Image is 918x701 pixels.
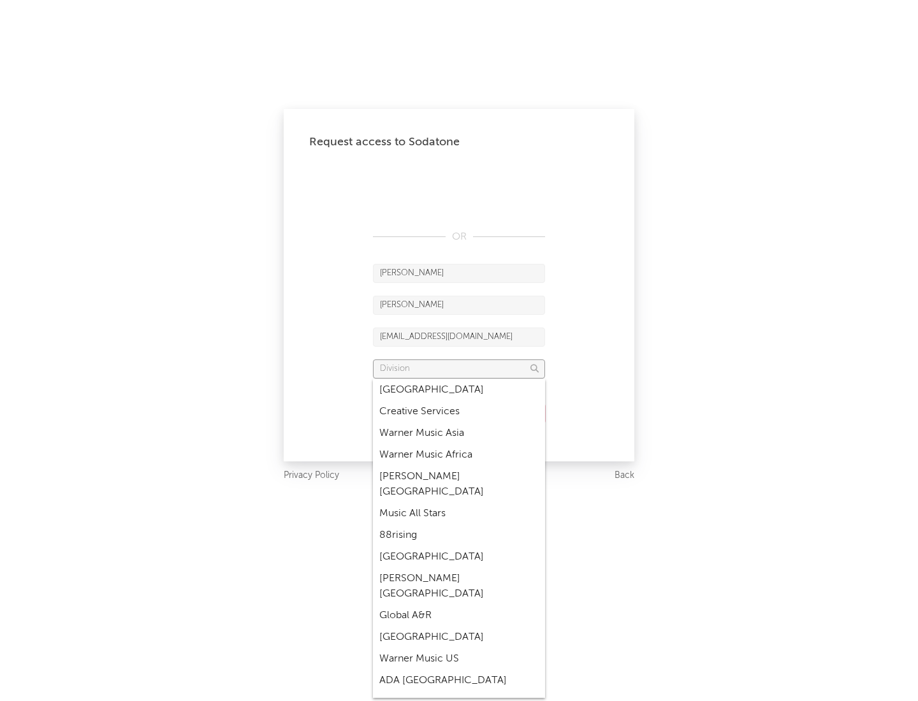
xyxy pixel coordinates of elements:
[284,468,339,484] a: Privacy Policy
[373,568,545,605] div: [PERSON_NAME] [GEOGRAPHIC_DATA]
[373,423,545,444] div: Warner Music Asia
[373,444,545,466] div: Warner Music Africa
[373,264,545,283] input: First Name
[373,359,545,379] input: Division
[373,648,545,670] div: Warner Music US
[373,605,545,626] div: Global A&R
[373,328,545,347] input: Email
[373,626,545,648] div: [GEOGRAPHIC_DATA]
[373,503,545,524] div: Music All Stars
[373,524,545,546] div: 88rising
[373,401,545,423] div: Creative Services
[373,229,545,245] div: OR
[373,296,545,315] input: Last Name
[615,468,634,484] a: Back
[373,670,545,691] div: ADA [GEOGRAPHIC_DATA]
[309,134,609,150] div: Request access to Sodatone
[373,466,545,503] div: [PERSON_NAME] [GEOGRAPHIC_DATA]
[373,546,545,568] div: [GEOGRAPHIC_DATA]
[373,379,545,401] div: [GEOGRAPHIC_DATA]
